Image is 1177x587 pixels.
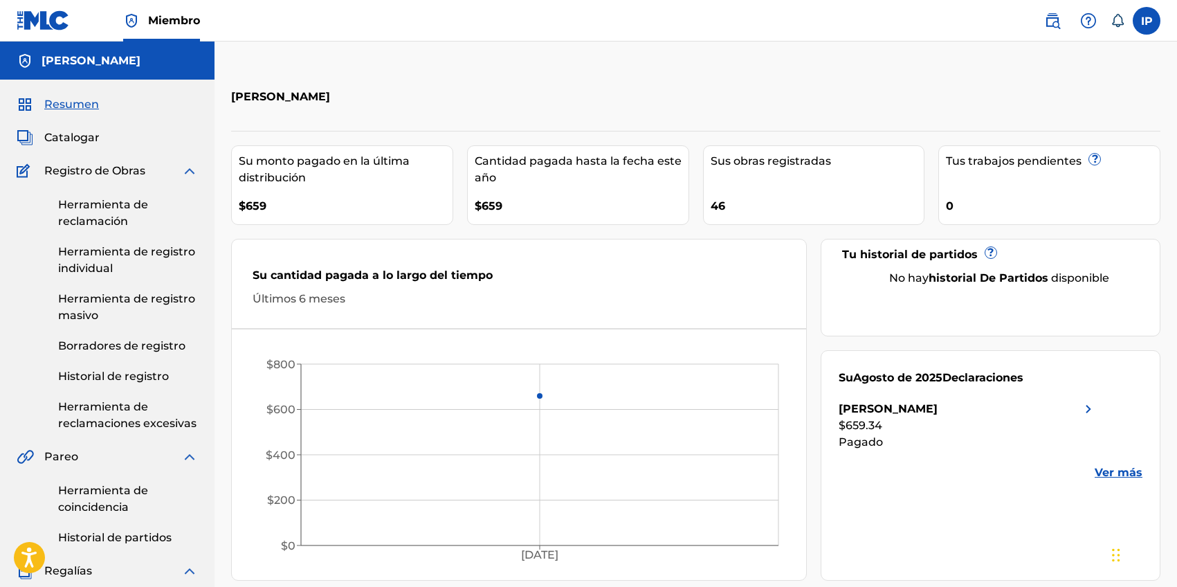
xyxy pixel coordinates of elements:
font: Borradores de registro [58,339,185,352]
img: Registro de Obras [17,163,35,179]
img: Cuentas [17,53,33,69]
font: Ver más [1095,466,1142,479]
font: ? [987,246,994,259]
font: Historial de registro [58,370,169,383]
font: Tus trabajos pendientes [946,154,1082,168]
a: Herramienta de registro individual [58,244,198,277]
img: Regalías [17,563,33,579]
div: Notificaciones [1111,14,1124,28]
font: [PERSON_NAME] [839,402,938,415]
font: No hay [889,271,929,285]
font: Herramienta de coincidencia [58,484,148,514]
font: Herramienta de registro individual [58,245,195,275]
a: Herramienta de reclamaciones excesivas [58,399,198,432]
font: Registro de Obras [44,164,145,177]
img: Pareo [17,449,34,465]
font: Catalogar [44,131,100,144]
font: Herramienta de reclamaciones excesivas [58,400,197,430]
font: ? [1092,152,1098,165]
img: ayuda [1080,12,1097,29]
a: Ver más [1095,464,1142,481]
font: Su monto pagado en la última distribución [239,154,410,184]
iframe: Widget de chat [1108,521,1177,587]
font: [PERSON_NAME] [42,54,140,67]
img: expandir [181,563,198,579]
font: Declaraciones [942,371,1023,384]
img: expandir [181,449,198,465]
font: Agosto de 2025 [853,371,942,384]
a: Historial de registro [58,368,198,385]
div: Ayuda [1075,7,1102,35]
font: Pareo [44,450,78,463]
img: Logotipo del MLC [17,10,70,30]
a: Borradores de registro [58,338,198,354]
img: expandir [181,163,198,179]
font: historial de partidos [929,271,1048,285]
a: Herramienta de registro masivo [58,291,198,324]
font: Pagado [839,435,883,449]
font: Cantidad pagada hasta la fecha este año [475,154,682,184]
img: Resumen [17,96,33,113]
tspan: $0 [281,539,295,552]
a: Historial de partidos [58,530,198,546]
img: Catalogar [17,129,33,146]
font: 0 [946,199,954,213]
font: $659 [239,199,266,213]
font: Su [839,371,853,384]
div: Arrastrar [1112,534,1120,576]
img: Titular de los derechos superior [123,12,140,29]
tspan: $400 [266,449,295,462]
font: 46 [711,199,725,213]
a: CatalogarCatalogar [17,129,100,146]
h5: Iván Eduardo Peña Sandoval [42,53,140,69]
tspan: $600 [266,403,295,416]
a: Herramienta de coincidencia [58,482,198,516]
font: Miembro [148,14,200,27]
font: Su cantidad pagada a lo largo del tiempo [253,269,493,282]
font: $659.34 [839,419,882,432]
a: Búsqueda pública [1039,7,1066,35]
tspan: $200 [267,494,295,507]
font: Herramienta de reclamación [58,198,148,228]
font: Sus obras registradas [711,154,831,168]
font: Herramienta de registro masivo [58,292,195,322]
a: ResumenResumen [17,96,99,113]
a: Herramienta de reclamación [58,197,198,230]
font: Regalías [44,564,92,577]
tspan: $800 [266,358,295,371]
tspan: [DATE] [521,548,558,561]
font: [PERSON_NAME] [231,90,330,103]
font: Últimos 6 meses [253,292,345,305]
font: disponible [1051,271,1109,285]
a: [PERSON_NAME]icono de chevron derecho$659.34Pagado [839,401,1097,451]
img: icono de chevron derecho [1080,401,1097,417]
div: Menú de usuario [1133,7,1160,35]
font: Historial de partidos [58,531,172,544]
font: Tu historial de partidos [842,248,978,261]
font: $659 [475,199,502,213]
img: buscar [1044,12,1061,29]
font: Resumen [44,98,99,111]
